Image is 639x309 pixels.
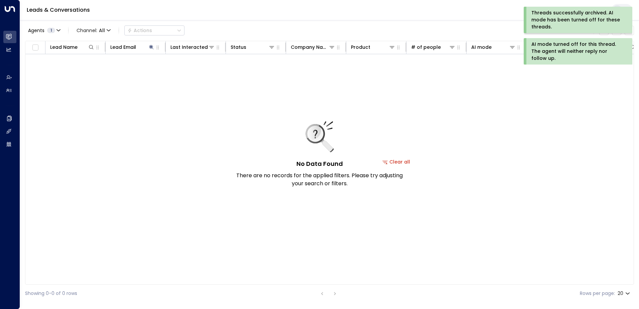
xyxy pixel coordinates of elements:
[580,290,615,297] label: Rows per page:
[471,43,516,51] div: AI mode
[531,41,623,62] div: AI mode turned off for this thread. The agent will neither reply nor follow up.
[27,6,90,14] a: Leads & Conversations
[110,43,136,51] div: Lead Email
[74,26,113,35] button: Channel:All
[99,28,105,33] span: All
[351,43,370,51] div: Product
[31,43,39,52] span: Toggle select all
[170,43,208,51] div: Last Interacted
[124,25,184,35] button: Actions
[231,43,275,51] div: Status
[110,43,155,51] div: Lead Email
[411,43,441,51] div: # of people
[471,43,492,51] div: AI mode
[170,43,215,51] div: Last Interacted
[291,43,335,51] div: Company Name
[50,43,78,51] div: Lead Name
[50,43,95,51] div: Lead Name
[74,26,113,35] span: Channel:
[28,28,44,33] span: Agents
[124,25,184,35] div: Button group with a nested menu
[25,26,63,35] button: Agents1
[47,28,55,33] span: 1
[296,159,343,168] h5: No Data Found
[318,289,339,298] nav: pagination navigation
[236,172,403,188] p: There are no records for the applied filters. Please try adjusting your search or filters.
[531,9,623,30] div: Threads successfully archived. AI mode has been turned off for these threads.
[127,27,152,33] div: Actions
[411,43,456,51] div: # of people
[291,43,329,51] div: Company Name
[25,290,77,297] div: Showing 0-0 of 0 rows
[618,289,631,298] div: 20
[231,43,246,51] div: Status
[351,43,395,51] div: Product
